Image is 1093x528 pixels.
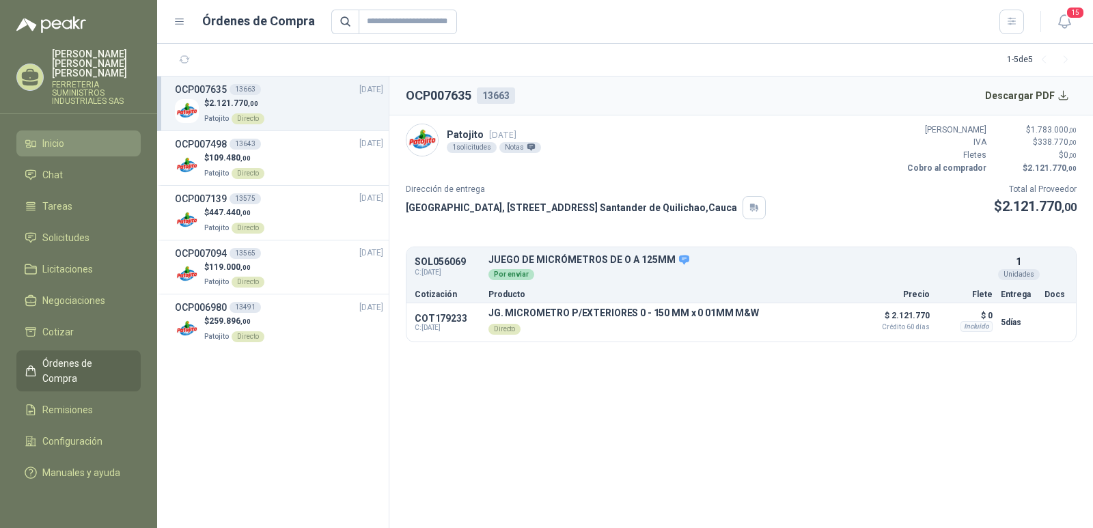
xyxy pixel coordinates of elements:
div: Directo [232,331,264,342]
span: ,00 [240,209,251,217]
a: Inicio [16,130,141,156]
div: 13643 [230,139,261,150]
img: Company Logo [175,154,199,178]
p: $ [995,162,1077,175]
p: $ [204,315,264,328]
p: Docs [1044,290,1068,298]
span: 2.121.770 [209,98,258,108]
p: COT179233 [415,313,480,324]
span: 119.000 [209,262,251,272]
span: Chat [42,167,63,182]
span: Patojito [204,278,229,286]
p: Cobro al comprador [904,162,986,175]
p: Total al Proveedor [994,183,1077,196]
p: Flete [938,290,993,298]
img: Company Logo [406,124,438,156]
span: [DATE] [489,130,516,140]
div: 13575 [230,193,261,204]
span: 0 [1064,150,1077,160]
span: 15 [1066,6,1085,19]
button: 15 [1052,10,1077,34]
span: Patojito [204,224,229,232]
a: Chat [16,162,141,188]
a: Negociaciones [16,288,141,314]
div: Incluido [960,321,993,332]
div: 13565 [230,248,261,259]
p: $ [995,149,1077,162]
h3: OCP006980 [175,300,227,315]
p: $ 0 [938,307,993,324]
span: Crédito 60 días [861,324,930,331]
p: Entrega [1001,290,1036,298]
p: Dirección de entrega [406,183,766,196]
span: ,00 [1062,201,1077,214]
span: [DATE] [359,301,383,314]
h3: OCP007635 [175,82,227,97]
img: Company Logo [175,262,199,286]
img: Logo peakr [16,16,86,33]
span: [DATE] [359,247,383,260]
span: 2.121.770 [1027,163,1077,173]
span: 447.440 [209,208,251,217]
p: $ [995,136,1077,149]
div: Directo [232,223,264,234]
p: $ [994,196,1077,217]
span: ,00 [1068,139,1077,146]
a: OCP00763513663[DATE] Company Logo$2.121.770,00PatojitoDirecto [175,82,383,125]
span: ,00 [1068,152,1077,159]
span: 338.770 [1038,137,1077,147]
span: Órdenes de Compra [42,356,128,386]
p: Producto [488,290,853,298]
div: 13663 [230,84,261,95]
span: Patojito [204,115,229,122]
p: FERRETERIA SUMINISTROS INDUSTRIALES SAS [52,81,141,105]
a: Tareas [16,193,141,219]
div: Unidades [998,269,1040,280]
span: 259.896 [209,316,251,326]
div: 1 - 5 de 5 [1007,49,1077,71]
span: Remisiones [42,402,93,417]
div: 13491 [230,302,261,313]
span: Manuales y ayuda [42,465,120,480]
p: $ [204,97,264,110]
span: Inicio [42,136,64,151]
div: 13663 [477,87,515,104]
p: SOL056069 [415,257,480,267]
span: [DATE] [359,83,383,96]
a: Remisiones [16,397,141,423]
div: Directo [232,113,264,124]
span: Patojito [204,333,229,340]
p: Fletes [904,149,986,162]
p: $ [204,206,264,219]
span: ,00 [1068,126,1077,134]
p: 1 [1016,254,1021,269]
p: $ [204,152,264,165]
h1: Órdenes de Compra [202,12,315,31]
p: Precio [861,290,930,298]
a: Órdenes de Compra [16,350,141,391]
a: Licitaciones [16,256,141,282]
span: Solicitudes [42,230,89,245]
span: Tareas [42,199,72,214]
img: Company Logo [175,317,199,341]
span: C: [DATE] [415,324,480,332]
a: Manuales y ayuda [16,460,141,486]
span: Configuración [42,434,102,449]
a: OCP00713913575[DATE] Company Logo$447.440,00PatojitoDirecto [175,191,383,234]
p: JUEGO DE MICRÓMETROS DE O A 125MM [488,254,993,266]
div: Por enviar [488,269,534,280]
div: Directo [488,324,521,335]
a: OCP00709413565[DATE] Company Logo$119.000,00PatojitoDirecto [175,246,383,289]
div: Notas [499,142,541,153]
h3: OCP007498 [175,137,227,152]
p: [GEOGRAPHIC_DATA], [STREET_ADDRESS] Santander de Quilichao , Cauca [406,200,737,215]
a: OCP00698013491[DATE] Company Logo$259.896,00PatojitoDirecto [175,300,383,343]
span: ,00 [240,264,251,271]
div: Directo [232,277,264,288]
span: [DATE] [359,192,383,205]
p: [PERSON_NAME] [904,124,986,137]
p: Cotización [415,290,480,298]
span: ,00 [240,318,251,325]
p: IVA [904,136,986,149]
a: OCP00749813643[DATE] Company Logo$109.480,00PatojitoDirecto [175,137,383,180]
